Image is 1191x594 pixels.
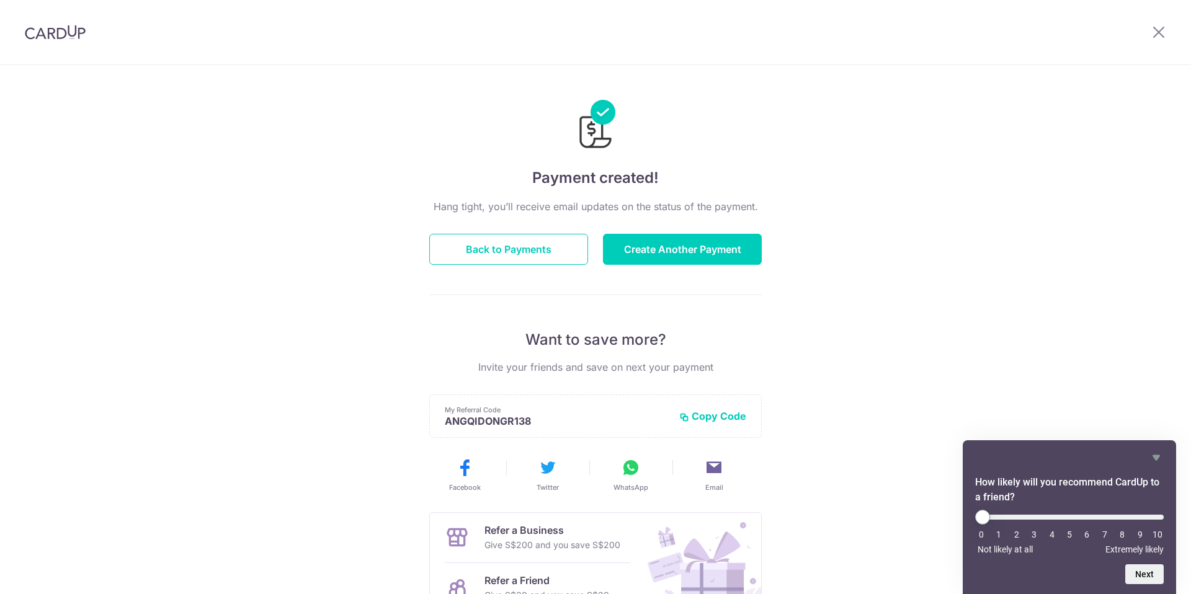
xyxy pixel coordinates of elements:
li: 6 [1081,530,1093,539]
li: 7 [1099,530,1111,539]
button: Create Another Payment [603,234,762,265]
li: 8 [1116,530,1128,539]
p: Refer a Business [484,523,620,538]
div: How likely will you recommend CardUp to a friend? Select an option from 0 to 10, with 0 being Not... [975,450,1164,584]
li: 5 [1063,530,1076,539]
div: How likely will you recommend CardUp to a friend? Select an option from 0 to 10, with 0 being Not... [975,510,1164,554]
li: 4 [1046,530,1058,539]
img: CardUp [25,25,86,40]
button: Hide survey [1149,450,1164,465]
p: Refer a Friend [484,573,609,588]
span: Email [705,482,723,492]
button: Copy Code [679,410,746,422]
h2: How likely will you recommend CardUp to a friend? Select an option from 0 to 10, with 0 being Not... [975,475,1164,505]
li: 3 [1028,530,1040,539]
span: Twitter [537,482,559,492]
span: WhatsApp [613,482,648,492]
p: Give S$200 and you save S$200 [484,538,620,552]
span: Extremely likely [1105,544,1164,554]
li: 10 [1151,530,1164,539]
button: Facebook [428,458,501,492]
img: Payments [576,100,615,152]
button: Email [677,458,751,492]
p: Hang tight, you’ll receive email updates on the status of the payment. [429,199,762,214]
button: Back to Payments [429,234,588,265]
button: WhatsApp [594,458,667,492]
span: Not likely at all [978,544,1033,554]
p: Invite your friends and save on next your payment [429,360,762,375]
li: 9 [1134,530,1146,539]
li: 0 [975,530,988,539]
p: Want to save more? [429,330,762,350]
button: Next question [1125,564,1164,584]
button: Twitter [511,458,584,492]
span: Facebook [449,482,481,492]
p: ANGQIDONGR138 [445,415,669,427]
h4: Payment created! [429,167,762,189]
p: My Referral Code [445,405,669,415]
li: 2 [1010,530,1023,539]
li: 1 [993,530,1005,539]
